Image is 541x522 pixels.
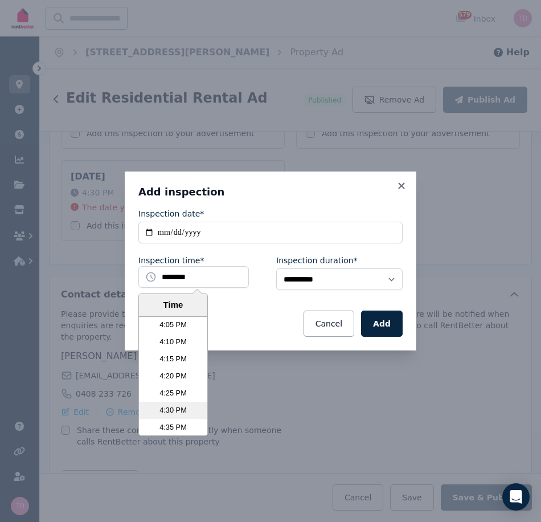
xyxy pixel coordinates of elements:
li: 4:10 PM [139,333,207,350]
li: 4:30 PM [139,402,207,419]
div: Time [142,299,204,312]
li: 4:25 PM [139,385,207,402]
button: Add [361,311,403,337]
ul: Time [139,317,207,436]
label: Inspection date* [138,208,204,219]
h3: Add inspection [138,185,403,199]
button: Cancel [304,311,354,337]
li: 4:35 PM [139,419,207,436]
div: Open Intercom Messenger [502,483,530,511]
li: 4:15 PM [139,350,207,368]
label: Inspection time* [138,255,204,266]
li: 4:05 PM [139,316,207,333]
label: Inspection duration* [276,255,358,266]
li: 4:20 PM [139,368,207,385]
